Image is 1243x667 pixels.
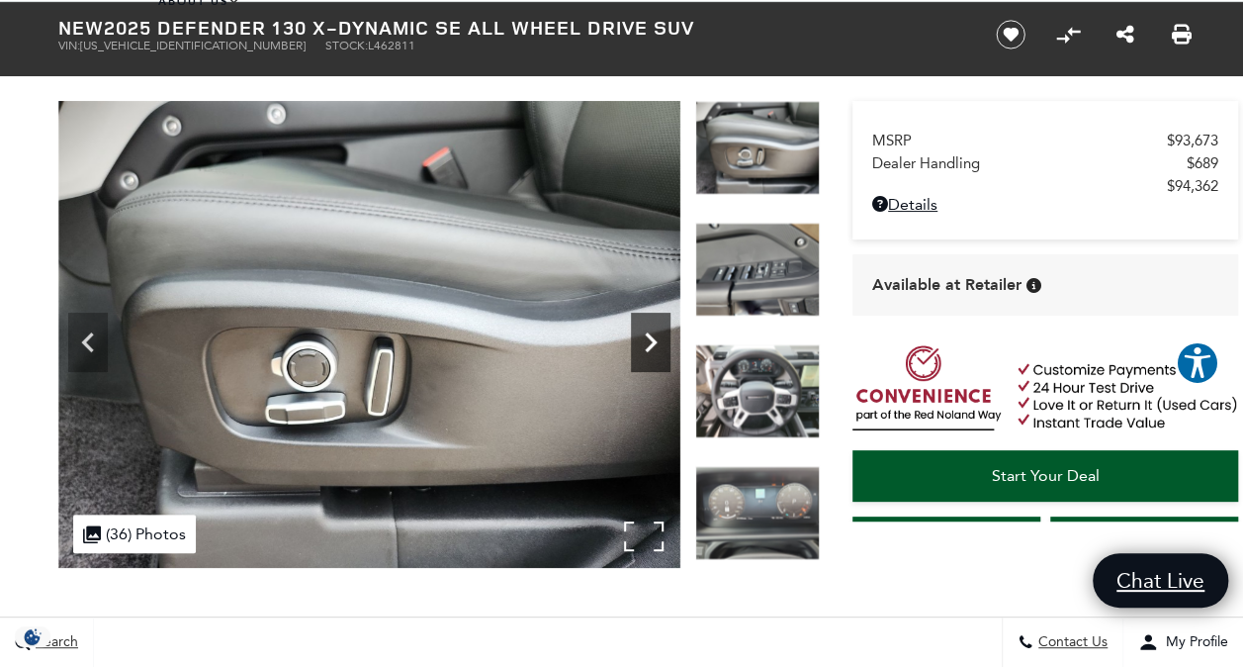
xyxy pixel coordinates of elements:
[325,39,368,52] span: Stock:
[872,195,1218,214] a: Details
[872,177,1218,195] a: $94,362
[852,517,1040,568] a: Instant Trade Value
[1123,618,1243,667] button: Open user profile menu
[1050,517,1238,568] a: Schedule Test Drive
[80,39,306,52] span: [US_VEHICLE_IDENTIFICATION_NUMBER]
[989,19,1032,50] button: Save vehicle
[872,132,1167,149] span: MSRP
[1167,132,1218,149] span: $93,673
[1107,567,1214,594] span: Chat Live
[631,313,670,372] div: Next
[10,626,55,647] img: Opt-Out Icon
[695,466,820,560] img: New 2025 Gondwana Stone LAND ROVER X-Dynamic SE image 20
[1167,177,1218,195] span: $94,362
[872,154,1187,172] span: Dealer Handling
[695,344,820,438] img: New 2025 Gondwana Stone LAND ROVER X-Dynamic SE image 19
[1158,634,1228,651] span: My Profile
[1033,634,1108,651] span: Contact Us
[872,132,1218,149] a: MSRP $93,673
[58,39,80,52] span: VIN:
[1053,20,1083,49] button: Compare Vehicle
[1172,23,1192,47] a: Print this New 2025 Defender 130 X-Dynamic SE All Wheel Drive SUV
[58,14,104,41] strong: New
[368,39,415,52] span: L462811
[1026,278,1041,293] div: Vehicle is in stock and ready for immediate delivery. Due to demand, availability is subject to c...
[68,313,108,372] div: Previous
[992,466,1100,485] span: Start Your Deal
[10,626,55,647] section: Click to Open Cookie Consent Modal
[872,274,1021,296] span: Available at Retailer
[872,154,1218,172] a: Dealer Handling $689
[852,450,1238,502] a: Start Your Deal
[58,101,680,568] img: New 2025 Gondwana Stone LAND ROVER X-Dynamic SE image 17
[1176,341,1219,389] aside: Accessibility Help Desk
[73,515,196,553] div: (36) Photos
[695,101,820,195] img: New 2025 Gondwana Stone LAND ROVER X-Dynamic SE image 17
[1176,341,1219,385] button: Explore your accessibility options
[58,17,963,39] h1: 2025 Defender 130 X-Dynamic SE All Wheel Drive SUV
[1115,23,1133,47] a: Share this New 2025 Defender 130 X-Dynamic SE All Wheel Drive SUV
[1093,553,1228,608] a: Chat Live
[695,223,820,317] img: New 2025 Gondwana Stone LAND ROVER X-Dynamic SE image 18
[1187,154,1218,172] span: $689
